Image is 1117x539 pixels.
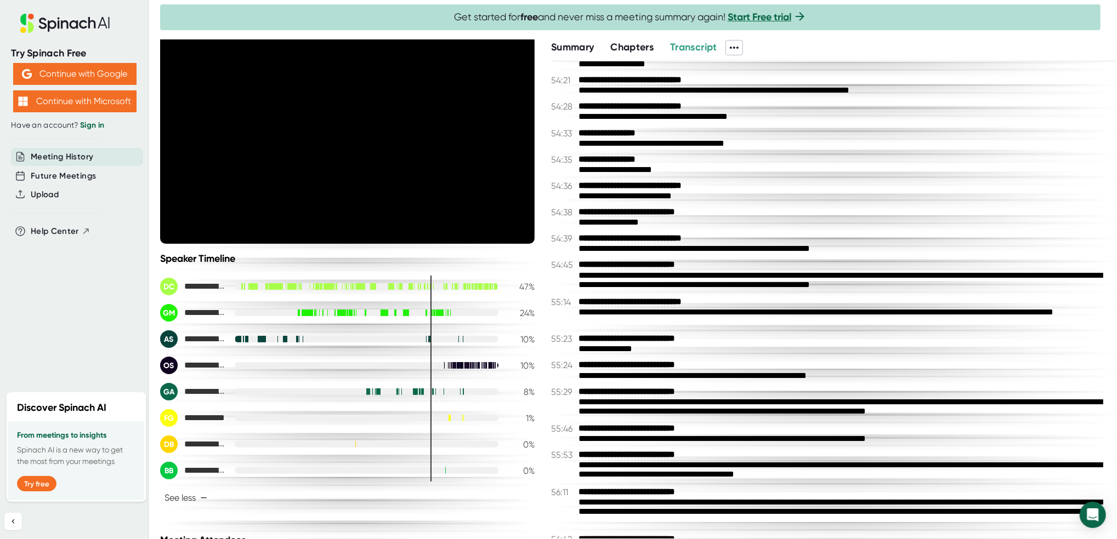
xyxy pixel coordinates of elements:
[507,387,535,397] div: 8 %
[160,462,226,479] div: Barbara Bevilacqua
[551,41,594,53] span: Summary
[22,69,32,79] img: Aehbyd4JwY73AAAAAElFTkSuQmCC
[160,253,535,265] div: Speaker Timeline
[13,63,137,85] button: Continue with Google
[13,90,137,112] button: Continue with Microsoft
[507,439,535,450] div: 0 %
[551,297,576,307] span: 55:14
[454,11,807,24] span: Get started for and never miss a meeting summary again!
[551,260,576,270] span: 54:45
[160,330,178,348] div: AS
[551,233,576,244] span: 54:39
[728,11,791,23] a: Start Free trial
[551,101,576,112] span: 54:28
[551,334,576,344] span: 55:23
[520,11,538,23] b: free
[17,431,135,440] h3: From meetings to insights
[160,409,178,427] div: FG
[160,383,178,400] div: GA
[160,383,226,400] div: Gustavo Adolfo Uparela Argumedo
[160,304,226,322] div: Gaster Daniel Pacheco Mercado
[31,151,93,163] button: Meeting History
[551,40,594,55] button: Summary
[160,304,178,322] div: GM
[551,207,576,217] span: 54:38
[160,357,226,374] div: Olga Lucia Calderon Martinez (CONTACT & BUSINESS IT SAS)
[551,75,576,85] span: 54:21
[610,40,654,55] button: Chapters
[160,435,178,453] div: DB
[31,225,90,238] button: Help Center
[17,400,106,415] h2: Discover Spinach AI
[551,128,576,139] span: 54:33
[11,121,138,130] div: Have an account?
[551,450,576,460] span: 55:53
[551,154,576,165] span: 54:35
[160,462,178,479] div: BB
[17,444,135,467] p: Spinach AI is a new way to get the most from your meetings
[507,308,535,318] div: 24 %
[610,41,654,53] span: Chapters
[17,476,56,491] button: Try free
[551,387,576,397] span: 55:29
[160,357,178,374] div: OS
[160,488,212,507] button: See less−
[507,360,535,371] div: 10 %
[160,278,178,295] div: DC
[160,330,226,348] div: Andres Felipe Ortega Corpus (PENSEMOS SOLUCIONES DE INDUSTRIA S.A.)
[507,282,535,292] div: 47 %
[31,225,79,238] span: Help Center
[31,170,96,182] button: Future Meetings
[551,360,576,370] span: 55:24
[80,121,104,130] a: Sign in
[670,41,717,53] span: Transcript
[31,188,59,201] button: Upload
[507,466,535,476] div: 0 %
[1080,502,1106,528] div: Open Intercom Messenger
[200,494,207,502] span: −
[551,181,576,191] span: 54:36
[507,334,535,345] div: 10 %
[551,487,576,497] span: 56:11
[670,40,717,55] button: Transcript
[551,423,576,434] span: 55:46
[11,47,138,60] div: Try Spinach Free
[507,413,535,423] div: 1 %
